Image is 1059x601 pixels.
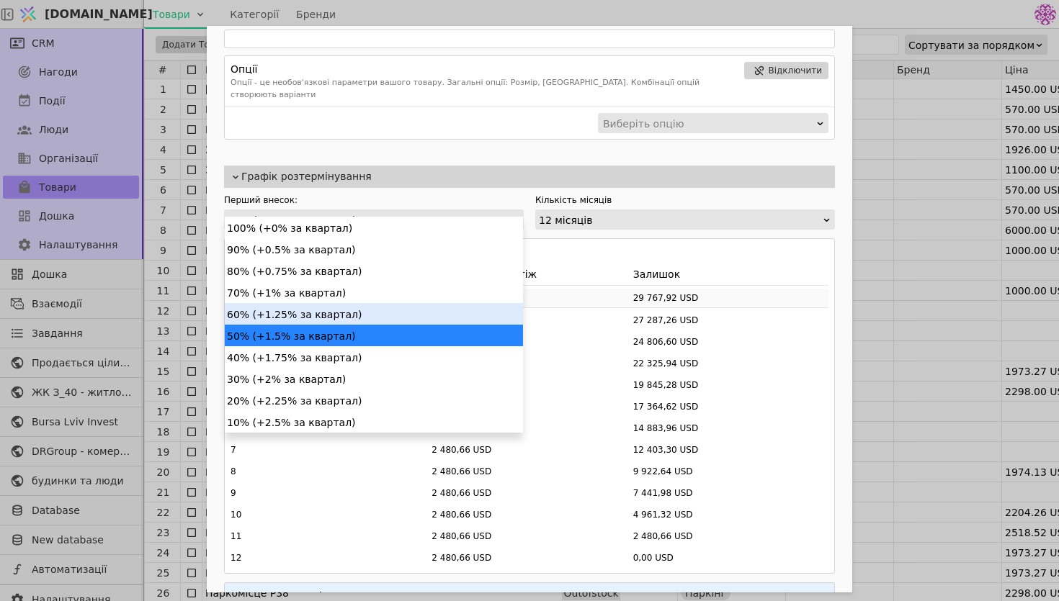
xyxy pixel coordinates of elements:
[633,487,828,500] div: 7 441,98 USD
[633,551,828,564] div: 0,00 USD
[225,260,523,281] div: 80% (+0.75% за квартал)
[633,357,828,370] div: 22 325,94 USD
[539,210,822,230] div: 12 місяців
[225,411,523,433] div: 10% (+2.5% за квартал)
[744,62,828,79] button: Відключити
[432,400,627,413] div: 2 480,66 USD
[432,422,627,435] div: 2 480,66 USD
[231,245,828,260] h4: Графік платежів
[207,26,852,592] div: Add Opportunity
[603,114,814,134] div: Виберіть опцію
[633,508,828,521] div: 4 961,32 USD
[225,238,523,260] div: 90% (+0.5% за квартал)
[633,400,828,413] div: 17 364,62 USD
[225,325,523,346] div: 50% (+1.5% за квартал)
[231,443,426,456] div: 7
[633,267,828,282] div: Залишок
[633,443,828,456] div: 12 403,30 USD
[633,530,828,543] div: 2 480,66 USD
[432,379,627,392] div: 2 480,66 USD
[633,292,828,304] div: 29 767,92 USD
[231,530,426,543] div: 11
[231,508,426,521] div: 10
[225,389,523,411] div: 20% (+2.25% за квартал)
[231,77,738,101] p: Опції - це необов'язкові параметри вашого товару. Загальні опції: Розмір, [GEOGRAPHIC_DATA]. Комб...
[225,368,523,389] div: 30% (+2% за квартал)
[241,169,829,184] span: Графік розтермінування
[224,194,524,207] label: Перший внесок:
[633,465,828,478] div: 9 922,64 USD
[633,379,828,392] div: 19 845,28 USD
[432,530,627,543] div: 2 480,66 USD
[432,465,627,478] div: 2 480,66 USD
[228,210,511,230] div: 50% (+1.5% за квартал)
[432,487,627,500] div: 2 480,66 USD
[535,194,835,207] label: Кількість місяців
[432,508,627,521] div: 2 480,66 USD
[432,443,627,456] div: 2 480,66 USD
[432,292,627,304] div: 26 578,50 USD
[231,62,738,77] h3: Опції
[231,465,426,478] div: 8
[432,335,627,348] div: 2 480,66 USD
[432,357,627,370] div: 2 480,66 USD
[633,314,828,327] div: 27 287,26 USD
[432,267,627,282] div: Щомісячний платіж
[225,303,523,325] div: 60% (+1.25% за квартал)
[432,551,627,564] div: 2 480,66 USD
[231,551,426,564] div: 12
[432,314,627,327] div: 2 480,66 USD
[225,281,523,303] div: 70% (+1% за квартал)
[633,422,828,435] div: 14 883,96 USD
[225,217,523,238] div: 100% (+0% за квартал)
[231,487,426,500] div: 9
[225,346,523,368] div: 40% (+1.75% за квартал)
[633,335,828,348] div: 24 806,60 USD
